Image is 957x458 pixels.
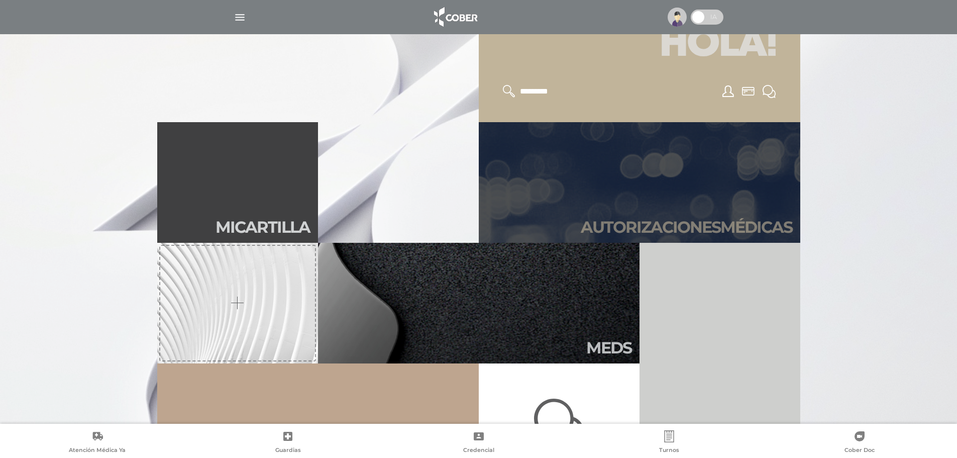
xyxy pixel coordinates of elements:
[429,5,481,29] img: logo_cober_home-white.png
[383,430,574,456] a: Credencial
[69,446,126,455] span: Atención Médica Ya
[574,430,764,456] a: Turnos
[765,430,955,456] a: Cober Doc
[318,243,640,363] a: Meds
[491,17,788,73] h1: Hola!
[479,122,800,243] a: Autorizacionesmédicas
[216,218,310,237] h2: Mi car tilla
[844,446,875,455] span: Cober Doc
[192,430,383,456] a: Guardias
[586,338,631,357] h2: Meds
[668,8,687,27] img: profile-placeholder.svg
[157,122,318,243] a: Micartilla
[275,446,301,455] span: Guardias
[463,446,494,455] span: Credencial
[2,430,192,456] a: Atención Médica Ya
[581,218,792,237] h2: Autori zaciones médicas
[234,11,246,24] img: Cober_menu-lines-white.svg
[659,446,679,455] span: Turnos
